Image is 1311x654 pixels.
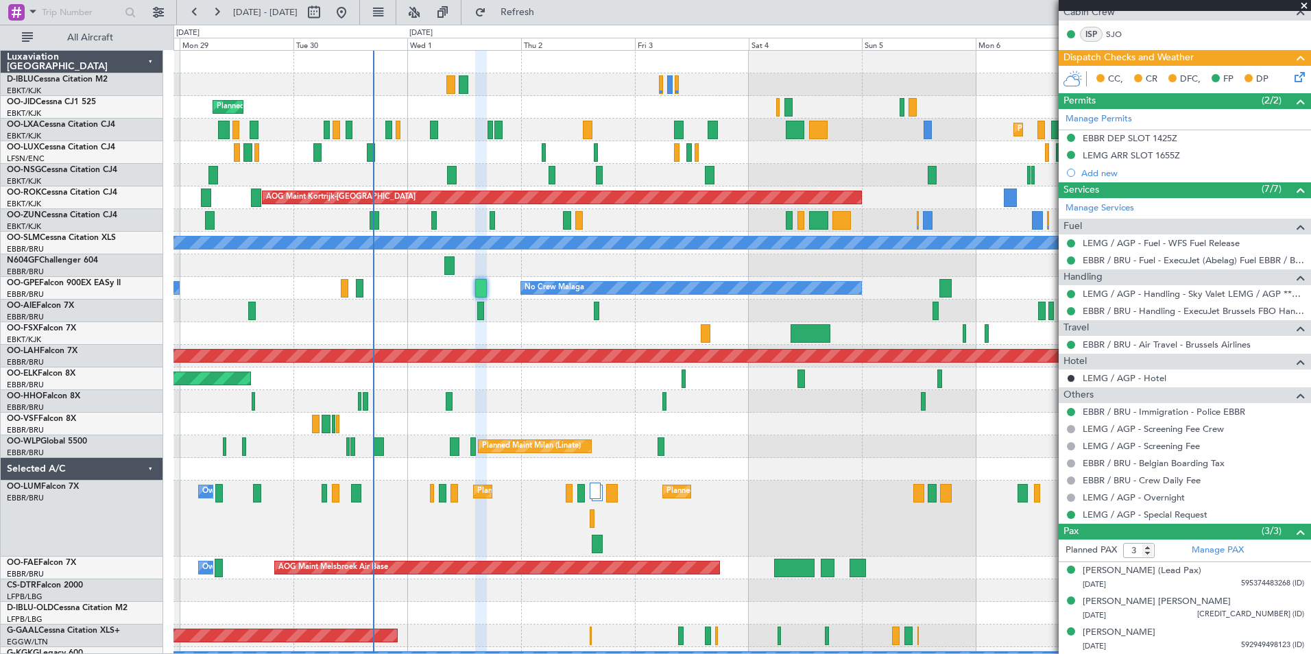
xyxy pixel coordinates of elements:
[1262,524,1282,538] span: (3/3)
[7,592,43,602] a: LFPB/LBG
[7,256,98,265] a: N604GFChallenger 604
[7,347,77,355] a: OO-LAHFalcon 7X
[7,380,44,390] a: EBBR/BRU
[233,6,298,19] span: [DATE] - [DATE]
[7,121,39,129] span: OO-LXA
[7,302,36,310] span: OO-AIE
[7,347,40,355] span: OO-LAH
[7,234,116,242] a: OO-SLMCessna Citation XLS
[1083,492,1185,503] a: LEMG / AGP - Overnight
[1083,595,1231,609] div: [PERSON_NAME] [PERSON_NAME]
[1083,254,1304,266] a: EBBR / BRU - Fuel - ExecuJet (Abelag) Fuel EBBR / BRU
[1081,167,1304,179] div: Add new
[7,302,74,310] a: OO-AIEFalcon 7X
[7,211,41,219] span: OO-ZUN
[7,221,41,232] a: EBKT/KJK
[1083,288,1304,300] a: LEMG / AGP - Handling - Sky Valet LEMG / AGP ***My Handling***
[180,38,293,50] div: Mon 29
[7,415,38,423] span: OO-VSF
[7,402,44,413] a: EBBR/BRU
[202,481,296,502] div: Owner Melsbroek Air Base
[7,425,44,435] a: EBBR/BRU
[7,437,40,446] span: OO-WLP
[7,569,44,579] a: EBBR/BRU
[1083,440,1200,452] a: LEMG / AGP - Screening Fee
[7,131,41,141] a: EBKT/KJK
[477,481,725,502] div: Planned Maint [GEOGRAPHIC_DATA] ([GEOGRAPHIC_DATA] National)
[1108,73,1123,86] span: CC,
[407,38,521,50] div: Wed 1
[1223,73,1234,86] span: FP
[1063,219,1082,234] span: Fuel
[7,199,41,209] a: EBKT/KJK
[1083,132,1177,144] div: EBBR DEP SLOT 1425Z
[1063,320,1089,336] span: Travel
[7,324,76,332] a: OO-FSXFalcon 7X
[1083,372,1166,384] a: LEMG / AGP - Hotel
[525,278,584,298] div: No Crew Malaga
[7,211,117,219] a: OO-ZUNCessna Citation CJ4
[7,370,38,378] span: OO-ELK
[217,97,376,117] div: Planned Maint Kortrijk-[GEOGRAPHIC_DATA]
[7,312,44,322] a: EBBR/BRU
[7,627,120,635] a: G-GAALCessna Citation XLS+
[482,436,581,457] div: Planned Maint Milan (Linate)
[7,559,76,567] a: OO-FAEFalcon 7X
[1063,93,1096,109] span: Permits
[409,27,433,39] div: [DATE]
[7,483,41,491] span: OO-LUM
[278,557,388,578] div: AOG Maint Melsbroek Air Base
[7,176,41,186] a: EBKT/KJK
[1063,5,1115,21] span: Cabin Crew
[862,38,976,50] div: Sun 5
[7,335,41,345] a: EBKT/KJK
[1192,544,1244,557] a: Manage PAX
[1063,387,1094,403] span: Others
[7,166,41,174] span: OO-NSG
[42,2,121,23] input: Trip Number
[7,392,80,400] a: OO-HHOFalcon 8X
[1018,119,1177,140] div: Planned Maint Kortrijk-[GEOGRAPHIC_DATA]
[7,559,38,567] span: OO-FAE
[7,614,43,625] a: LFPB/LBG
[7,234,40,242] span: OO-SLM
[1063,50,1194,66] span: Dispatch Checks and Weather
[7,448,44,458] a: EBBR/BRU
[1083,457,1225,469] a: EBBR / BRU - Belgian Boarding Tax
[7,604,128,612] a: D-IBLU-OLDCessna Citation M2
[1180,73,1201,86] span: DFC,
[666,481,915,502] div: Planned Maint [GEOGRAPHIC_DATA] ([GEOGRAPHIC_DATA] National)
[7,108,41,119] a: EBKT/KJK
[1146,73,1157,86] span: CR
[7,357,44,367] a: EBBR/BRU
[7,75,34,84] span: D-IBLU
[7,581,83,590] a: CS-DTRFalcon 2000
[635,38,749,50] div: Fri 3
[7,166,117,174] a: OO-NSGCessna Citation CJ4
[293,38,407,50] div: Tue 30
[1063,524,1079,540] span: Pax
[1083,423,1224,435] a: LEMG / AGP - Screening Fee Crew
[1083,237,1240,249] a: LEMG / AGP - Fuel - WFS Fuel Release
[976,38,1090,50] div: Mon 6
[1241,578,1304,590] span: 595374483268 (ID)
[7,256,39,265] span: N604GF
[7,289,44,300] a: EBBR/BRU
[7,98,36,106] span: OO-JID
[1197,609,1304,620] span: [CREDIT_CARD_NUMBER] (ID)
[7,370,75,378] a: OO-ELKFalcon 8X
[1083,564,1201,578] div: [PERSON_NAME] (Lead Pax)
[7,189,41,197] span: OO-ROK
[1063,269,1103,285] span: Handling
[7,581,36,590] span: CS-DTR
[7,267,44,277] a: EBBR/BRU
[1256,73,1268,86] span: DP
[1083,509,1207,520] a: LEMG / AGP - Special Request
[7,279,39,287] span: OO-GPE
[7,437,87,446] a: OO-WLPGlobal 5500
[1063,182,1099,198] span: Services
[1083,474,1201,486] a: EBBR / BRU - Crew Daily Fee
[7,189,117,197] a: OO-ROKCessna Citation CJ4
[1083,610,1106,620] span: [DATE]
[1083,641,1106,651] span: [DATE]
